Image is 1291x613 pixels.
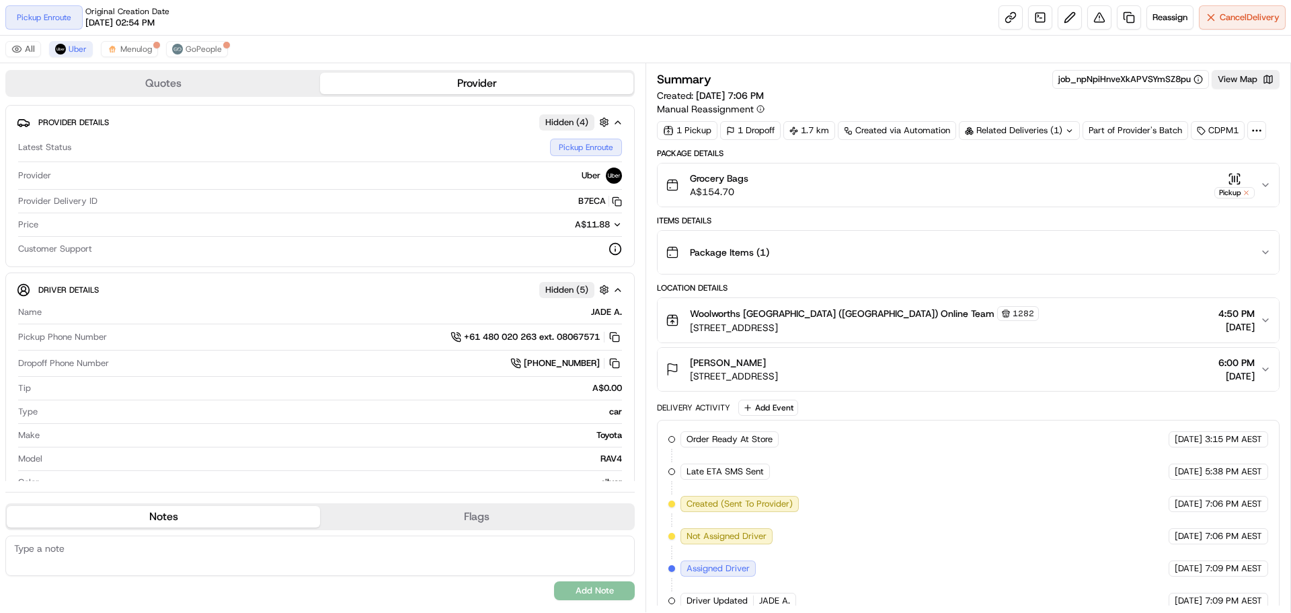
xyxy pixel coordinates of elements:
[504,219,622,231] button: A$11.88
[7,506,320,528] button: Notes
[658,298,1279,342] button: Woolworths [GEOGRAPHIC_DATA] ([GEOGRAPHIC_DATA]) Online Team1282[STREET_ADDRESS]4:50 PM[DATE]
[18,243,92,255] span: Customer Support
[49,41,93,57] button: Uber
[18,219,38,231] span: Price
[690,307,994,320] span: Woolworths [GEOGRAPHIC_DATA] ([GEOGRAPHIC_DATA]) Online Team
[690,356,766,369] span: [PERSON_NAME]
[1205,530,1262,542] span: 7:06 PM AEST
[696,89,764,102] span: [DATE] 7:06 PM
[120,44,152,55] span: Menulog
[18,453,42,465] span: Model
[44,476,622,489] div: silver
[55,44,66,55] img: uber-new-logo.jpeg
[657,121,717,140] div: 1 Pickup
[539,114,613,131] button: Hidden (4)
[690,246,769,259] span: Package Items ( 1 )
[1205,466,1262,478] span: 5:38 PM AEST
[7,73,320,94] button: Quotes
[17,279,623,301] button: Driver DetailsHidden (5)
[658,164,1279,207] button: Grocery BagsA$154.70Pickup
[38,117,109,128] span: Provider Details
[510,356,622,371] button: [PHONE_NUMBER]
[1220,11,1280,24] span: Cancel Delivery
[783,121,835,140] div: 1.7 km
[18,195,97,207] span: Provider Delivery ID
[657,215,1280,226] div: Items Details
[101,41,158,57] button: Menulog
[606,168,622,184] img: uber-new-logo.jpeg
[575,219,610,230] span: A$11.88
[1218,356,1255,369] span: 6:00 PM
[1205,433,1262,445] span: 3:15 PM AEST
[1212,70,1280,89] button: View Map
[107,44,118,55] img: justeat_logo.png
[18,429,40,441] span: Make
[1214,187,1255,199] div: Pickup
[658,348,1279,391] button: [PERSON_NAME][STREET_ADDRESS]6:00 PM[DATE]
[687,466,764,478] span: Late ETA SMS Sent
[720,121,781,140] div: 1 Dropoff
[18,306,42,318] span: Name
[320,73,633,94] button: Provider
[1058,73,1203,85] div: job_npNpiHnveXkAPVSYmSZ8pu
[464,331,600,343] span: +61 480 020 263 ext. 08067571
[69,44,87,55] span: Uber
[1205,498,1262,510] span: 7:06 PM AEST
[18,357,109,369] span: Dropoff Phone Number
[578,195,622,207] button: B7ECA
[38,285,99,295] span: Driver Details
[1214,172,1255,199] button: Pickup
[1218,320,1255,334] span: [DATE]
[5,41,41,57] button: All
[85,6,169,17] span: Original Creation Date
[657,102,754,116] span: Manual Reassignment
[1175,498,1202,510] span: [DATE]
[657,89,764,102] span: Created:
[18,406,38,418] span: Type
[48,453,622,465] div: RAV4
[18,476,39,489] span: Color
[658,231,1279,274] button: Package Items (1)
[1146,5,1194,30] button: Reassign
[524,357,600,369] span: [PHONE_NUMBER]
[186,44,222,55] span: GoPeople
[1205,595,1262,607] span: 7:09 PM AEST
[1175,530,1202,542] span: [DATE]
[1175,563,1202,575] span: [DATE]
[687,433,773,445] span: Order Ready At Store
[1175,595,1202,607] span: [DATE]
[320,506,633,528] button: Flags
[17,111,623,133] button: Provider DetailsHidden (4)
[18,382,31,394] span: Tip
[18,331,107,343] span: Pickup Phone Number
[539,281,613,298] button: Hidden (5)
[657,73,711,85] h3: Summary
[18,141,71,153] span: Latest Status
[759,595,790,607] span: JADE A.
[838,121,956,140] a: Created via Automation
[545,284,588,296] span: Hidden ( 5 )
[47,306,622,318] div: JADE A.
[687,563,750,575] span: Assigned Driver
[657,402,730,413] div: Delivery Activity
[657,102,765,116] button: Manual Reassignment
[687,498,793,510] span: Created (Sent To Provider)
[1152,11,1187,24] span: Reassign
[1218,307,1255,320] span: 4:50 PM
[738,400,798,416] button: Add Event
[45,429,622,441] div: Toyota
[43,406,622,418] div: car
[690,185,748,199] span: A$154.70
[166,41,228,57] button: GoPeople
[85,17,155,29] span: [DATE] 02:54 PM
[36,382,622,394] div: A$0.00
[1191,121,1245,140] div: CDPM1
[18,170,51,182] span: Provider
[1205,563,1262,575] span: 7:09 PM AEST
[657,148,1280,159] div: Package Details
[1175,433,1202,445] span: [DATE]
[172,44,183,55] img: gopeople_logo.png
[959,121,1080,140] div: Related Deliveries (1)
[690,321,1039,334] span: [STREET_ADDRESS]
